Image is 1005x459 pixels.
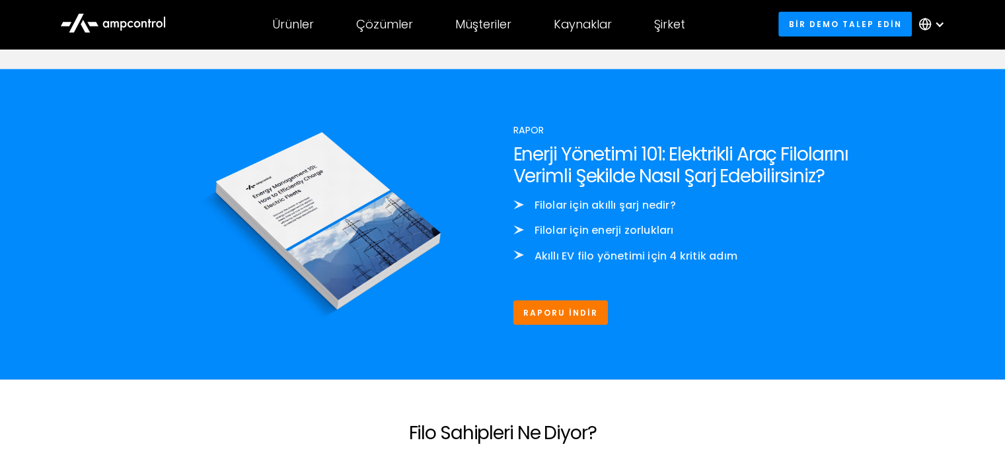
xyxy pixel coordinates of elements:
font: Kaynaklar [554,16,612,32]
font: Raporu İndir [523,307,598,318]
a: Raporu İndir [513,300,609,325]
font: Filolar için enerji zorlukları [535,223,674,238]
div: Ürünler [272,17,314,32]
font: Enerji Yönetimi 101: Elektrikli Araç Filolarını Verimli Şekilde Nasıl Şarj Edebilirsiniz? [513,141,848,190]
font: Müşteriler [455,16,511,32]
font: Şirket [654,16,685,32]
font: Akıllı EV filo yönetimi için 4 kritik adım [535,248,737,264]
font: Bir demo talep edin [788,18,901,30]
font: Filo Sahipleri Ne Diyor? [408,420,596,446]
font: Filolar için akıllı şarj nedir? [535,197,676,213]
div: Çözümler [356,17,413,32]
font: Çözümler [356,16,413,32]
div: Müşteriler [455,17,511,32]
a: Bir demo talep edin [778,12,912,36]
font: Rapor [513,124,544,137]
div: Şirket [654,17,685,32]
font: Ürünler [272,16,314,32]
div: Kaynaklar [554,17,612,32]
